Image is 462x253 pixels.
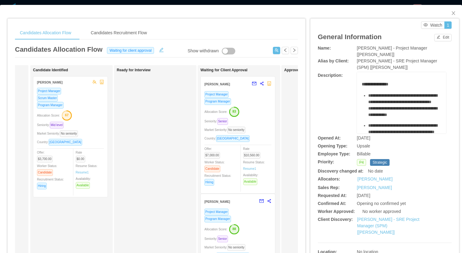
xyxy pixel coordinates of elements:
a: [PERSON_NAME] [358,176,393,182]
h1: Approved [284,68,370,73]
span: team [92,80,97,84]
button: 83 [227,106,240,116]
span: Recruitment Status: [204,174,231,184]
div: Candidates Allocation Flow [15,26,76,40]
span: [GEOGRAPHIC_DATA] [49,139,82,146]
strong: [PERSON_NAME] [204,200,230,203]
span: [DATE] [357,193,370,198]
span: [PERSON_NAME] - Project Manager [[PERSON_NAME]] [357,46,427,57]
span: Market Seniority: [37,132,80,135]
h1: Waiting for Client Approval [200,68,286,73]
span: Available [243,178,257,185]
span: Allocation Score: [37,114,60,117]
button: 1 [444,21,452,29]
span: Candidate [204,166,220,172]
span: Billable [357,151,371,156]
span: Allocation Score: [204,110,227,113]
b: Opening Type: [318,143,347,148]
div: rdw-wrapper [357,72,446,133]
span: Program Manager [37,102,64,109]
span: No worker approved [362,209,401,214]
span: Project Manager [204,209,229,215]
span: Program Manager [204,98,231,105]
text: 67 [65,113,69,117]
text: 83 [233,110,236,113]
span: Mid level [50,122,64,128]
article: Candidates Allocation Flow [15,44,102,54]
span: Senior [217,118,228,125]
span: Resume Status: [76,164,97,174]
span: Project Manager [37,88,61,95]
span: Program Manager [204,216,231,222]
strong: [PERSON_NAME] [204,83,230,86]
span: Market Seniority: [204,128,248,132]
b: Name: [318,46,331,50]
b: Sales Rep: [318,185,340,190]
div: Candidates Recruitment Flow [86,26,152,40]
span: Availability: [243,173,260,183]
text: 88 [233,227,236,231]
span: Seniority: [37,123,66,127]
span: Candidate [37,169,53,176]
span: Rate [76,151,88,161]
span: No seniority [227,244,245,251]
span: Offer: [37,151,55,161]
button: mail [249,79,257,89]
b: Discovery changed at: [318,169,363,173]
div: Show withdrawn [188,48,219,54]
a: [PERSON_NAME] [357,185,392,190]
b: Worker Approved: [318,209,355,214]
button: 67 [60,110,72,120]
a: Resume1 [76,170,89,175]
span: Opening no confirmed yet [357,201,406,206]
b: Allocators: [318,177,340,181]
span: No date [368,169,383,173]
h1: Ready for Interview [117,68,202,73]
span: robot [100,80,104,84]
span: Availability: [76,177,92,187]
div: rdw-editor [362,81,442,142]
span: Upsale [357,143,370,148]
span: Waiting for client approval [107,47,154,54]
span: Market Seniority: [204,246,248,249]
b: Confirmed At: [318,201,346,206]
button: icon: edit [156,46,166,52]
span: [GEOGRAPHIC_DATA] [216,135,250,142]
span: Country: [37,140,85,144]
span: [PERSON_NAME] - SRE Project Manager (SPM) [[PERSON_NAME]] [357,58,437,70]
button: mail [256,196,264,206]
b: Client Discovery: [318,217,353,222]
button: icon: usergroup-add [273,47,280,54]
span: No seniority [60,130,78,137]
span: Senior [217,236,228,242]
span: Worker Status: [37,164,57,174]
span: Rate [243,147,263,157]
span: P4 [357,159,366,166]
span: Offer: [204,147,222,157]
b: Description: [318,73,343,78]
button: Close [445,5,462,22]
b: Employee Type: [318,151,350,156]
span: Seniority: [204,120,230,123]
span: robot [267,81,271,86]
span: Country: [204,137,252,140]
span: Project Manager [204,91,229,98]
button: 88 [227,224,240,234]
span: $0.00 [76,156,85,162]
b: Priority: [318,159,334,164]
a: Resume1 [243,166,256,171]
span: share-alt [260,81,264,86]
span: Resume Status: [243,161,265,170]
b: Opened At: [318,136,341,140]
button: icon: eyeWatch [421,21,445,29]
span: Available [76,182,90,189]
span: Strategic [370,159,389,166]
span: share-alt [267,199,271,203]
span: Worker Status: [204,161,225,170]
span: Allocation Score: [204,228,227,231]
button: icon: editEdit [434,34,452,41]
span: Recruitment Status: [37,178,64,188]
span: Hiring [37,183,47,189]
span: $3,700.00 [37,156,53,162]
span: $7,000.00 [204,152,220,159]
